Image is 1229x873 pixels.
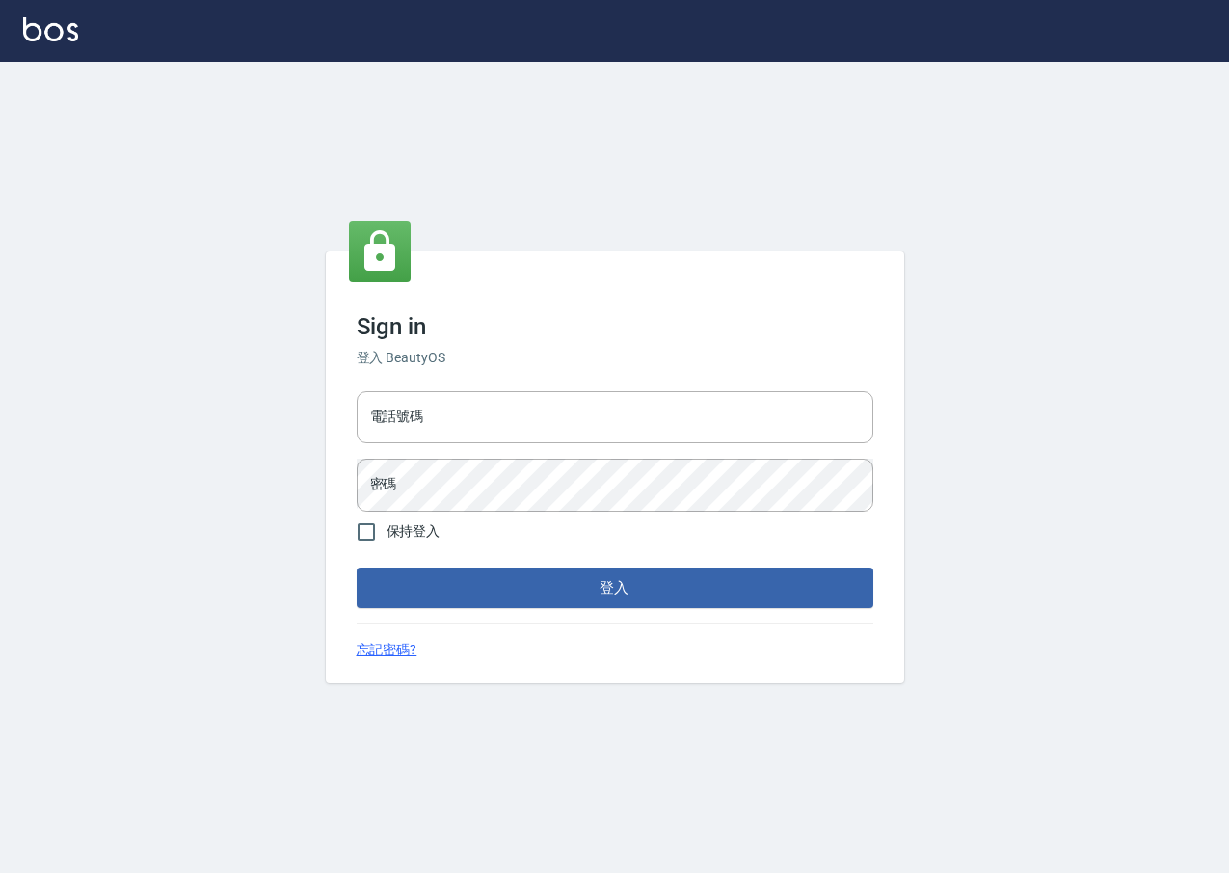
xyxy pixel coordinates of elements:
[23,17,78,41] img: Logo
[357,568,873,608] button: 登入
[357,313,873,340] h3: Sign in
[357,348,873,368] h6: 登入 BeautyOS
[387,521,441,542] span: 保持登入
[357,640,417,660] a: 忘記密碼?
